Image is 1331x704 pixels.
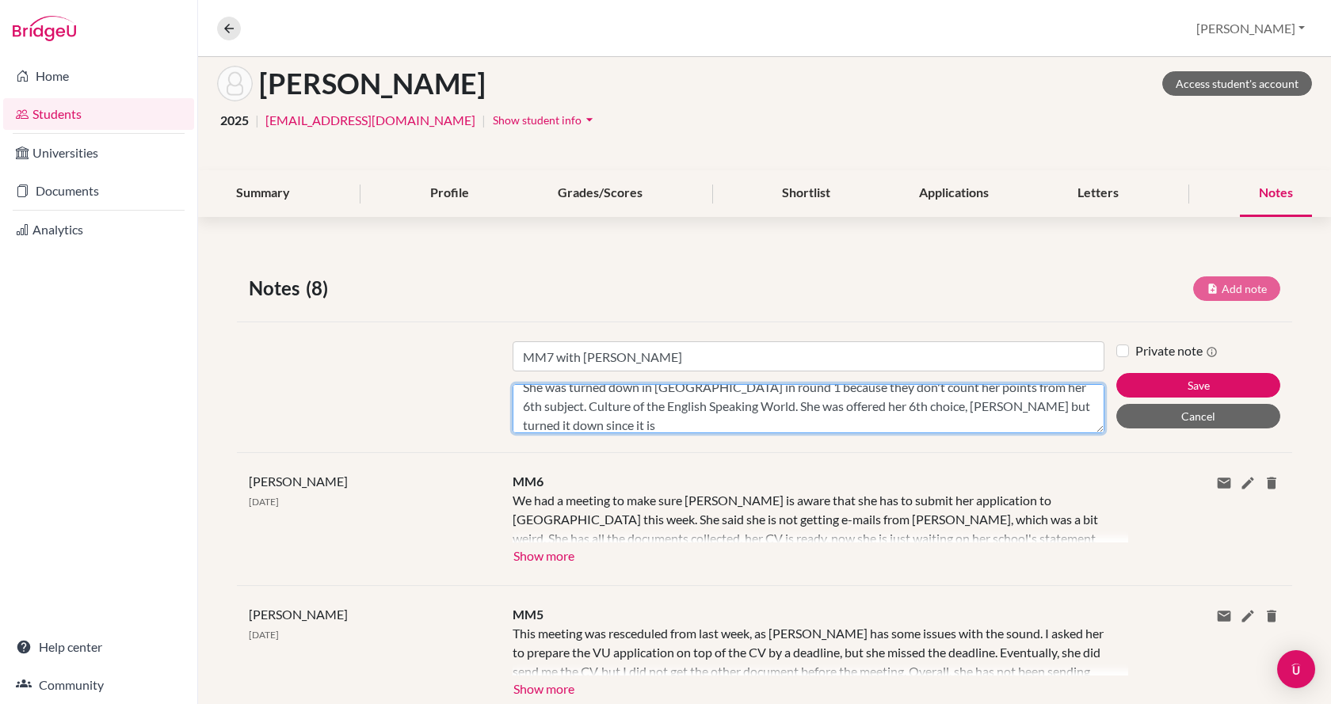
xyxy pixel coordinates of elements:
span: (8) [306,274,334,303]
div: Profile [411,170,488,217]
button: Save [1116,373,1280,398]
div: Letters [1058,170,1138,217]
div: Summary [217,170,309,217]
span: MM5 [513,607,543,622]
h1: [PERSON_NAME] [259,67,486,101]
span: [DATE] [249,496,279,508]
span: [PERSON_NAME] [249,607,348,622]
a: Community [3,669,194,701]
img: Bridge-U [13,16,76,41]
span: | [482,111,486,130]
span: Show student info [493,113,582,127]
a: [EMAIL_ADDRESS][DOMAIN_NAME] [265,111,475,130]
a: Universities [3,137,194,169]
button: Show more [513,542,575,566]
div: Open Intercom Messenger [1277,650,1315,688]
div: Applications [900,170,1008,217]
div: We had a meeting to make sure [PERSON_NAME] is aware that she has to submit her application to [G... [513,491,1104,542]
img: Dorottya Kovács's avatar [217,66,253,101]
span: MM6 [513,474,543,489]
span: 2025 [220,111,249,130]
div: Grades/Scores [539,170,662,217]
a: Analytics [3,214,194,245]
span: Notes [249,274,306,303]
div: Shortlist [763,170,849,217]
i: arrow_drop_down [582,112,597,127]
label: Private note [1135,341,1218,360]
a: Help center [3,631,194,663]
button: Show more [513,675,575,699]
button: [PERSON_NAME] [1189,13,1312,44]
a: Students [3,98,194,130]
button: Cancel [1116,404,1280,428]
span: [PERSON_NAME] [249,474,348,489]
div: This meeting was resceduled from last week, as [PERSON_NAME] has some issues with the sound. I as... [513,624,1104,675]
span: [DATE] [249,629,279,641]
span: | [255,111,259,130]
a: Access student's account [1162,71,1312,96]
button: Add note [1193,276,1280,301]
a: Home [3,60,194,92]
input: Note title (required) [513,341,1104,371]
div: Notes [1240,170,1312,217]
a: Documents [3,175,194,207]
button: Show student infoarrow_drop_down [492,108,598,132]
